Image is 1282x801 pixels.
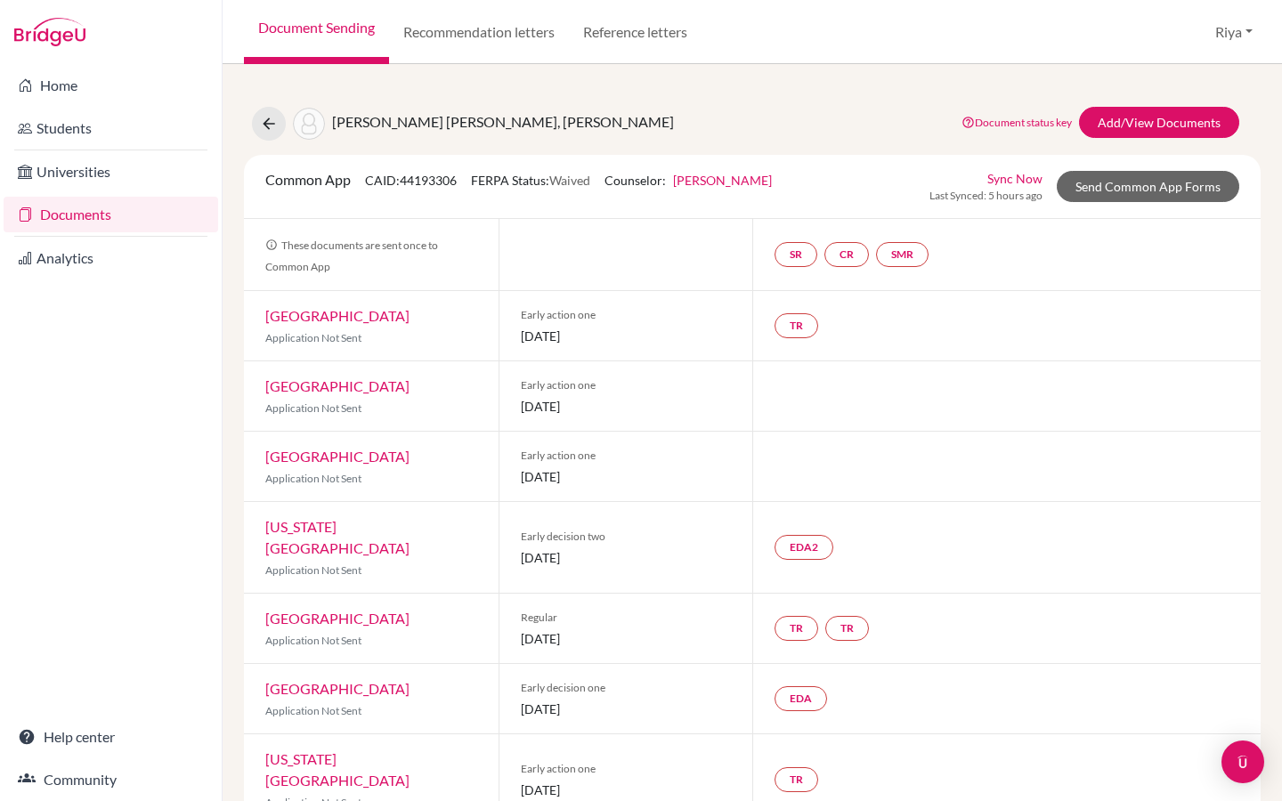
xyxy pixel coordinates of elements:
span: Application Not Sent [265,331,361,344]
a: TR [825,616,869,641]
span: [DATE] [521,327,732,345]
span: Early action one [521,761,732,777]
span: FERPA Status: [471,173,590,188]
a: TR [775,313,818,338]
a: [PERSON_NAME] [673,173,772,188]
span: Waived [549,173,590,188]
a: [US_STATE][GEOGRAPHIC_DATA] [265,750,410,789]
a: Help center [4,719,218,755]
span: CAID: 44193306 [365,173,457,188]
div: Open Intercom Messenger [1221,740,1264,783]
a: SMR [876,242,929,267]
span: Last Synced: 5 hours ago [929,188,1043,204]
a: [GEOGRAPHIC_DATA] [265,680,410,697]
span: [DATE] [521,548,732,567]
span: Early action one [521,377,732,393]
span: Application Not Sent [265,704,361,717]
button: Riya [1207,15,1261,49]
a: Students [4,110,218,146]
span: Application Not Sent [265,634,361,647]
span: [DATE] [521,700,732,718]
img: Bridge-U [14,18,85,46]
a: EDA2 [775,535,833,560]
span: Application Not Sent [265,401,361,415]
span: Early action one [521,448,732,464]
span: Counselor: [604,173,772,188]
a: Add/View Documents [1079,107,1239,138]
span: Early decision one [521,680,732,696]
a: [GEOGRAPHIC_DATA] [265,610,410,627]
a: Documents [4,197,218,232]
span: [DATE] [521,467,732,486]
a: [GEOGRAPHIC_DATA] [265,307,410,324]
span: Common App [265,171,351,188]
a: EDA [775,686,827,711]
span: Application Not Sent [265,563,361,577]
span: [DATE] [521,629,732,648]
a: SR [775,242,817,267]
a: Universities [4,154,218,190]
span: [DATE] [521,781,732,799]
a: Analytics [4,240,218,276]
a: TR [775,616,818,641]
a: Home [4,68,218,103]
a: [US_STATE][GEOGRAPHIC_DATA] [265,518,410,556]
span: Early action one [521,307,732,323]
span: Early decision two [521,529,732,545]
a: Sync Now [987,169,1043,188]
a: Document status key [961,116,1072,129]
a: CR [824,242,869,267]
span: Regular [521,610,732,626]
a: Send Common App Forms [1057,171,1239,202]
span: [DATE] [521,397,732,416]
span: These documents are sent once to Common App [265,239,438,273]
span: Application Not Sent [265,472,361,485]
span: [PERSON_NAME] [PERSON_NAME], [PERSON_NAME] [332,113,674,130]
a: Community [4,762,218,797]
a: [GEOGRAPHIC_DATA] [265,377,410,394]
a: TR [775,767,818,792]
a: [GEOGRAPHIC_DATA] [265,448,410,465]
